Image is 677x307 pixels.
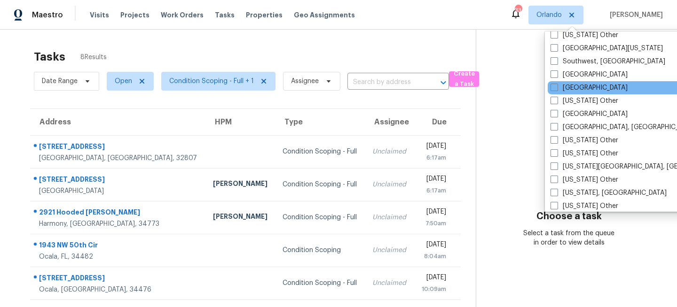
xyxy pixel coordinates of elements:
[421,153,446,162] div: 6:17am
[120,10,150,20] span: Projects
[536,212,602,221] h3: Choose a task
[283,213,357,222] div: Condition Scoping - Full
[347,75,423,90] input: Search by address
[421,186,446,195] div: 6:17am
[39,207,198,219] div: 2921 Hooded [PERSON_NAME]
[421,141,446,153] div: [DATE]
[161,10,204,20] span: Work Orders
[606,10,663,20] span: [PERSON_NAME]
[551,109,628,119] label: [GEOGRAPHIC_DATA]
[372,213,406,222] div: Unclaimed
[536,10,562,20] span: Orlando
[39,285,198,294] div: Ocala, [GEOGRAPHIC_DATA], 34476
[372,147,406,156] div: Unclaimed
[213,179,268,191] div: [PERSON_NAME]
[291,77,319,86] span: Assignee
[551,201,618,211] label: [US_STATE] Other
[205,109,276,135] th: HPM
[551,83,628,92] label: [GEOGRAPHIC_DATA]
[421,284,446,294] div: 10:09am
[421,207,446,219] div: [DATE]
[551,31,618,40] label: [US_STATE] Other
[523,229,616,247] div: Select a task from the queue in order to view details
[551,57,665,66] label: Southwest, [GEOGRAPHIC_DATA]
[421,252,446,261] div: 8:04am
[551,175,618,184] label: [US_STATE] Other
[421,219,446,228] div: 7:50am
[39,153,198,163] div: [GEOGRAPHIC_DATA], [GEOGRAPHIC_DATA], 32807
[515,6,521,15] div: 33
[90,10,109,20] span: Visits
[454,69,474,90] span: Create a Task
[42,77,78,86] span: Date Range
[80,53,107,62] span: 8 Results
[213,212,268,223] div: [PERSON_NAME]
[551,44,663,53] label: [GEOGRAPHIC_DATA][US_STATE]
[39,240,198,252] div: 1943 NW 50th Cir
[294,10,355,20] span: Geo Assignments
[414,109,460,135] th: Due
[421,273,446,284] div: [DATE]
[421,174,446,186] div: [DATE]
[39,252,198,261] div: Ocala, FL, 34482
[437,76,450,89] button: Open
[421,240,446,252] div: [DATE]
[283,278,357,288] div: Condition Scoping - Full
[551,96,618,106] label: [US_STATE] Other
[169,77,254,86] span: Condition Scoping - Full + 1
[551,70,628,79] label: [GEOGRAPHIC_DATA]
[39,219,198,229] div: Harmony, [GEOGRAPHIC_DATA], 34773
[39,273,198,285] div: [STREET_ADDRESS]
[551,149,618,158] label: [US_STATE] Other
[283,246,357,255] div: Condition Scoping
[372,180,406,189] div: Unclaimed
[30,109,205,135] th: Address
[39,186,198,196] div: [GEOGRAPHIC_DATA]
[246,10,283,20] span: Properties
[551,136,618,145] label: [US_STATE] Other
[449,71,479,87] button: Create a Task
[551,188,667,198] label: [US_STATE], [GEOGRAPHIC_DATA]
[34,52,65,61] h2: Tasks
[32,10,63,20] span: Maestro
[283,180,357,189] div: Condition Scoping - Full
[372,278,406,288] div: Unclaimed
[275,109,365,135] th: Type
[365,109,414,135] th: Assignee
[39,142,198,153] div: [STREET_ADDRESS]
[372,246,406,255] div: Unclaimed
[215,12,235,18] span: Tasks
[115,77,132,86] span: Open
[283,147,357,156] div: Condition Scoping - Full
[39,175,198,186] div: [STREET_ADDRESS]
